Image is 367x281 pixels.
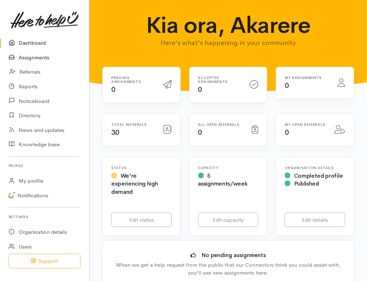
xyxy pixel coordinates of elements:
[285,81,289,90] span: 0
[198,85,202,94] span: 0
[111,76,155,84] h6: Pending assignments
[111,213,172,227] a: Edit status
[198,76,241,84] h6: Accepted assignments
[146,38,310,48] p: Here's what's happening in your community
[285,123,326,127] h6: My open referrals
[111,85,116,94] span: 0
[198,128,202,137] span: 0
[9,161,80,171] h6: Profile
[9,212,80,222] h6: Settings
[294,180,319,187] span: Published
[198,172,248,188] span: 5 assignments/week
[285,128,289,137] span: 0
[146,13,310,38] h1: Kia ora, Akarere
[113,261,343,277] div: When we get a help request from the public that our Connectors think you could assist with, you'l...
[198,123,244,127] h6: All open referrals
[285,166,345,170] h6: Organisation Details
[111,166,172,170] h6: Status
[294,172,343,179] span: Completed profile
[198,166,259,170] h6: Capacity
[111,172,158,196] span: We're experiencing high demand
[285,213,345,227] a: Edit details
[111,128,119,137] span: 30
[285,76,329,80] h6: My assignments
[198,213,259,227] a: Edit capacity
[202,252,266,258] b: No pending assignments
[111,123,155,127] h6: Total referrals
[9,254,80,268] button: Support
